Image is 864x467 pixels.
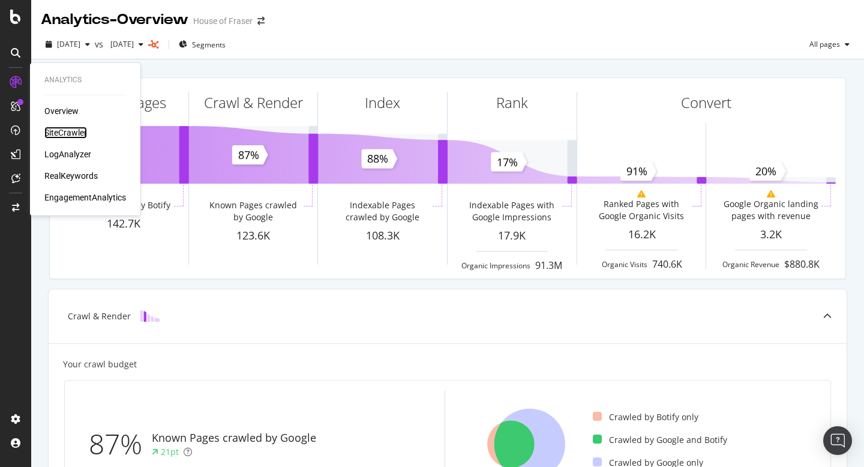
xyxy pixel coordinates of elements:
div: Index [365,92,400,113]
a: LogAnalyzer [44,148,91,160]
a: EngagementAnalytics [44,191,126,203]
span: vs [95,38,106,50]
div: House of Fraser [193,15,253,27]
span: 2025 Sep. 17th [57,39,80,49]
img: block-icon [140,310,160,322]
a: RealKeywords [44,170,98,182]
button: [DATE] [41,35,95,54]
div: Organic Impressions [461,261,530,271]
button: All pages [805,35,854,54]
div: Analytics - Overview [41,10,188,30]
div: Crawl & Render [204,92,303,113]
span: All pages [805,39,840,49]
div: Analytics [44,75,126,85]
div: 108.3K [318,228,447,244]
div: 17.9K [448,228,577,244]
div: Crawl & Render [68,310,131,322]
button: [DATE] [106,35,148,54]
div: Indexable Pages with Google Impressions [464,199,560,223]
div: Crawled by Botify only [593,411,698,423]
div: 91.3M [535,259,562,273]
div: Known Pages crawled by Google [205,199,301,223]
div: arrow-right-arrow-left [257,17,265,25]
div: Rank [496,92,528,113]
div: Known Pages crawled by Google [152,430,316,446]
div: 123.6K [189,228,318,244]
div: 87% [89,424,152,464]
div: Crawled by Google and Botify [593,434,727,446]
span: Segments [192,40,226,50]
div: Pages crawled by Botify [76,199,170,211]
span: 2025 Sep. 11th [106,39,134,49]
div: Your crawl budget [63,358,137,370]
div: 21pt [161,446,179,458]
button: Segments [174,35,230,54]
div: Open Intercom Messenger [823,426,852,455]
div: 142.7K [59,216,188,232]
a: SiteCrawler [44,127,87,139]
div: Indexable Pages crawled by Google [334,199,430,223]
a: Overview [44,105,79,117]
